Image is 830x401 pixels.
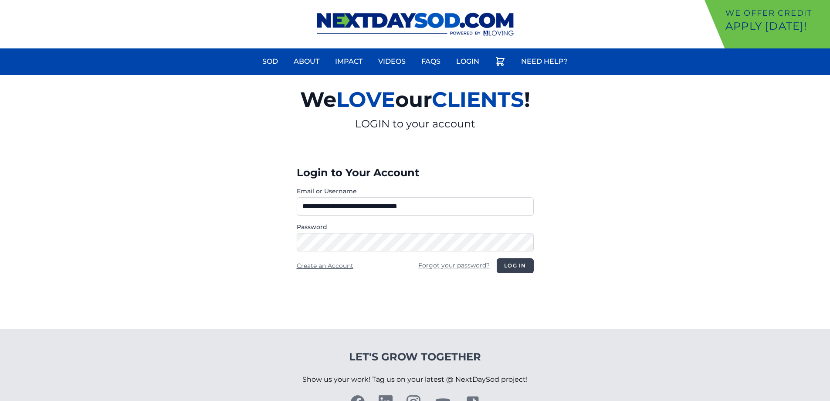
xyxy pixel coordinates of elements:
[257,51,283,72] a: Sod
[288,51,325,72] a: About
[516,51,573,72] a: Need Help?
[297,223,534,231] label: Password
[302,350,528,364] h4: Let's Grow Together
[416,51,446,72] a: FAQs
[297,262,353,270] a: Create an Account
[199,117,631,131] p: LOGIN to your account
[373,51,411,72] a: Videos
[297,187,534,195] label: Email or Username
[330,51,368,72] a: Impact
[497,258,533,273] button: Log in
[432,87,524,112] span: CLIENTS
[725,7,827,19] p: We offer Credit
[451,51,484,72] a: Login
[418,261,490,269] a: Forgot your password?
[297,166,534,180] h3: Login to Your Account
[725,19,827,33] p: Apply [DATE]!
[302,364,528,395] p: Show us your work! Tag us on your latest @ NextDaySod project!
[199,82,631,117] h2: We our !
[336,87,395,112] span: LOVE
